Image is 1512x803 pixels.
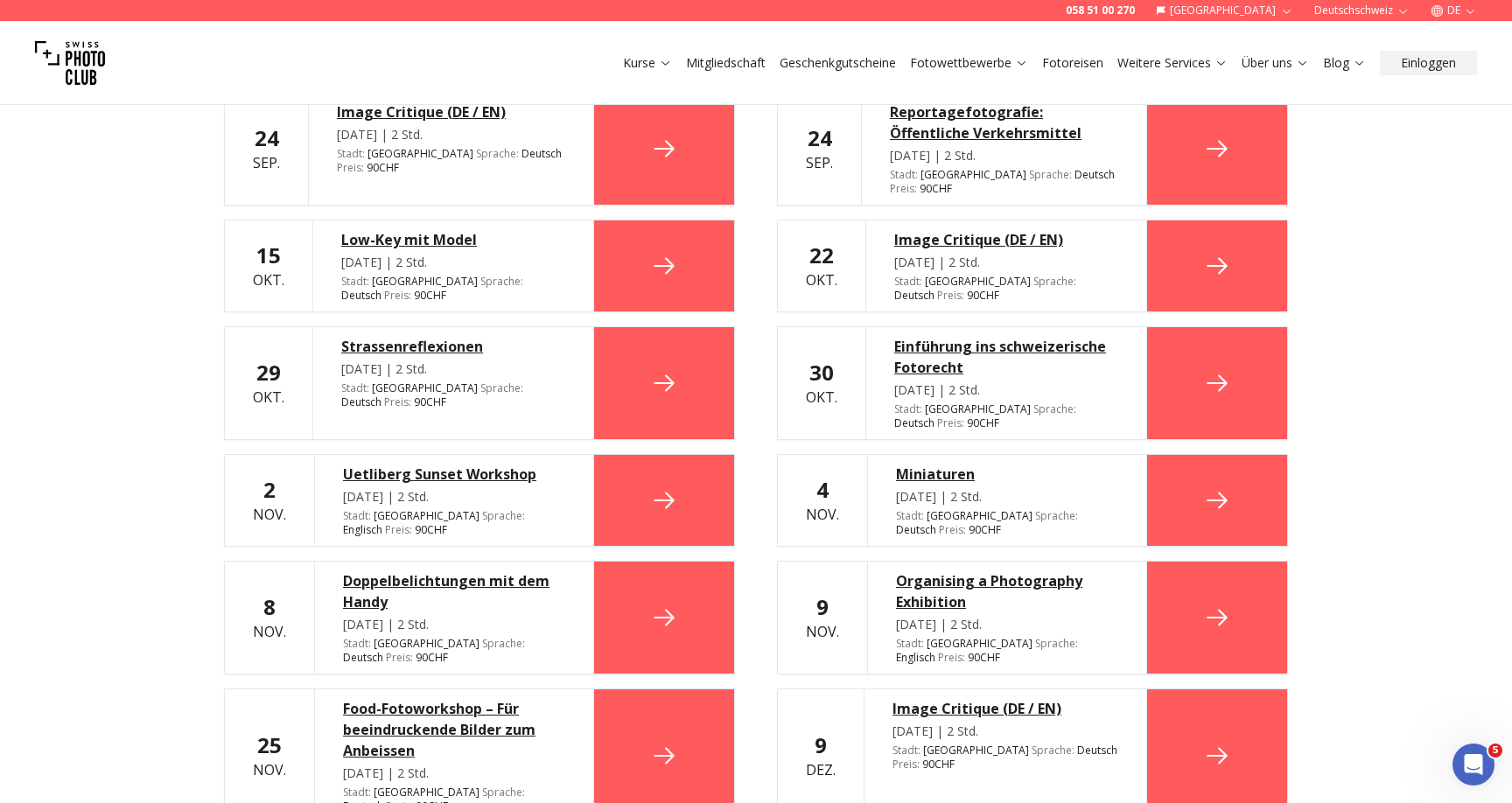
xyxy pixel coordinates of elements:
span: Stadt : [341,274,369,289]
span: Preis : [892,757,920,772]
span: Stadt : [890,167,918,182]
div: Okt. [253,359,284,408]
div: [DATE] | 2 Std. [896,488,1118,506]
span: Sprache : [482,508,525,523]
span: Stadt : [892,743,920,758]
button: Kurse [616,51,679,75]
a: Geschenkgutscheine [780,54,896,72]
div: Nov. [253,476,286,525]
span: Englisch [343,523,382,537]
span: Stadt : [343,508,371,523]
span: Deutsch [521,147,562,161]
a: Food-Fotoworkshop – Für beeindruckende Bilder zum Anbeissen [343,698,565,761]
button: Geschenkgutscheine [773,51,903,75]
b: 15 [256,241,281,269]
span: Stadt : [896,636,924,651]
span: Stadt : [343,785,371,800]
span: Stadt : [343,636,371,651]
div: Sep. [806,124,833,173]
div: Image Critique (DE / EN) [894,229,1118,250]
div: Nov. [253,593,286,642]
span: Sprache : [1033,401,1076,416]
a: Image Critique (DE / EN) [337,101,565,122]
span: Stadt : [894,401,922,416]
span: Preis : [386,650,413,665]
div: [GEOGRAPHIC_DATA] 90 CHF [894,402,1118,430]
div: [GEOGRAPHIC_DATA] 90 CHF [896,509,1118,537]
a: Organising a Photography Exhibition [896,570,1118,612]
div: Nov. [806,476,839,525]
button: Blog [1316,51,1373,75]
div: Sep. [253,124,280,173]
a: Doppelbelichtungen mit dem Handy [343,570,565,612]
span: Sprache : [480,381,523,395]
span: Deutsch [894,416,934,430]
div: [DATE] | 2 Std. [890,147,1118,164]
span: Sprache : [480,274,523,289]
div: [DATE] | 2 Std. [892,723,1118,740]
div: [GEOGRAPHIC_DATA] 90 CHF [341,275,565,303]
b: 24 [255,123,279,152]
span: Deutsch [1074,168,1115,182]
b: 9 [816,592,829,621]
a: Uetliberg Sunset Workshop [343,464,565,485]
iframe: Intercom live chat [1452,744,1494,786]
a: Weitere Services [1117,54,1228,72]
div: Okt. [806,359,837,408]
span: Sprache : [1029,167,1072,182]
span: Preis : [937,288,964,303]
b: 9 [815,730,827,759]
span: Deutsch [341,395,381,409]
span: Preis : [337,160,364,175]
div: Nov. [806,593,839,642]
a: Miniaturen [896,464,1118,485]
b: 25 [257,730,282,759]
a: Low-Key mit Model [341,229,565,250]
div: [DATE] | 2 Std. [894,254,1118,271]
span: Sprache : [1035,636,1078,651]
b: 22 [809,241,834,269]
button: Fotoreisen [1035,51,1110,75]
span: Sprache : [1035,508,1078,523]
b: 2 [263,475,276,504]
a: Mitgliedschaft [686,54,766,72]
div: [GEOGRAPHIC_DATA] 90 CHF [894,275,1118,303]
div: Reportagefotografie: Öffentliche Verkehrsmittel [890,101,1118,143]
span: Preis : [385,522,412,537]
div: [DATE] | 2 Std. [341,360,565,378]
a: Über uns [1242,54,1309,72]
a: Image Critique (DE / EN) [892,698,1118,719]
span: Deutsch [896,523,936,537]
span: Stadt : [337,146,365,161]
span: Stadt : [896,508,924,523]
a: Blog [1323,54,1366,72]
div: Okt. [253,241,284,290]
button: Mitgliedschaft [679,51,773,75]
div: [DATE] | 2 Std. [337,126,565,143]
div: [DATE] | 2 Std. [343,616,565,633]
span: Deutsch [894,289,934,303]
span: Sprache : [1032,743,1074,758]
div: [GEOGRAPHIC_DATA] 90 CHF [890,168,1118,196]
div: [GEOGRAPHIC_DATA] 90 CHF [343,509,565,537]
div: [DATE] | 2 Std. [894,381,1118,399]
span: 5 [1488,744,1502,758]
img: Swiss photo club [35,28,105,98]
div: [GEOGRAPHIC_DATA] 90 CHF [343,637,565,665]
div: [DATE] | 2 Std. [343,765,565,782]
b: 29 [256,358,281,387]
div: [DATE] | 2 Std. [896,616,1118,633]
span: Deutsch [341,289,381,303]
a: Kurse [623,54,672,72]
b: 4 [816,475,829,504]
button: Einloggen [1380,51,1477,75]
button: Fotowettbewerbe [903,51,1035,75]
a: Strassenreflexionen [341,336,565,357]
div: [GEOGRAPHIC_DATA] 90 CHF [896,637,1118,665]
button: Über uns [1235,51,1316,75]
